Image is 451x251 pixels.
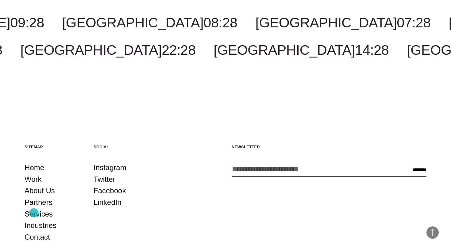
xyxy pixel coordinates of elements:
[10,15,44,30] span: 09:28
[162,42,195,58] span: 22:28
[94,144,150,149] h5: Social
[25,208,53,220] a: Services
[25,231,50,243] a: Contact
[25,173,42,185] a: Work
[25,185,55,197] a: About Us
[232,144,426,149] h5: Newsletter
[255,15,430,30] a: [GEOGRAPHIC_DATA]07:28
[25,144,81,149] h5: Sitemap
[25,197,52,208] a: Partners
[25,162,44,173] a: Home
[62,15,237,30] a: [GEOGRAPHIC_DATA]08:28
[94,173,115,185] a: Twitter
[426,226,439,239] button: Back to Top
[94,197,121,208] a: LinkedIn
[203,15,237,30] span: 08:28
[94,162,126,173] a: Instagram
[214,42,389,58] a: [GEOGRAPHIC_DATA]14:28
[355,42,389,58] span: 14:28
[25,220,56,231] a: Industries
[94,185,126,197] a: Facebook
[397,15,430,30] span: 07:28
[20,42,195,58] a: [GEOGRAPHIC_DATA]22:28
